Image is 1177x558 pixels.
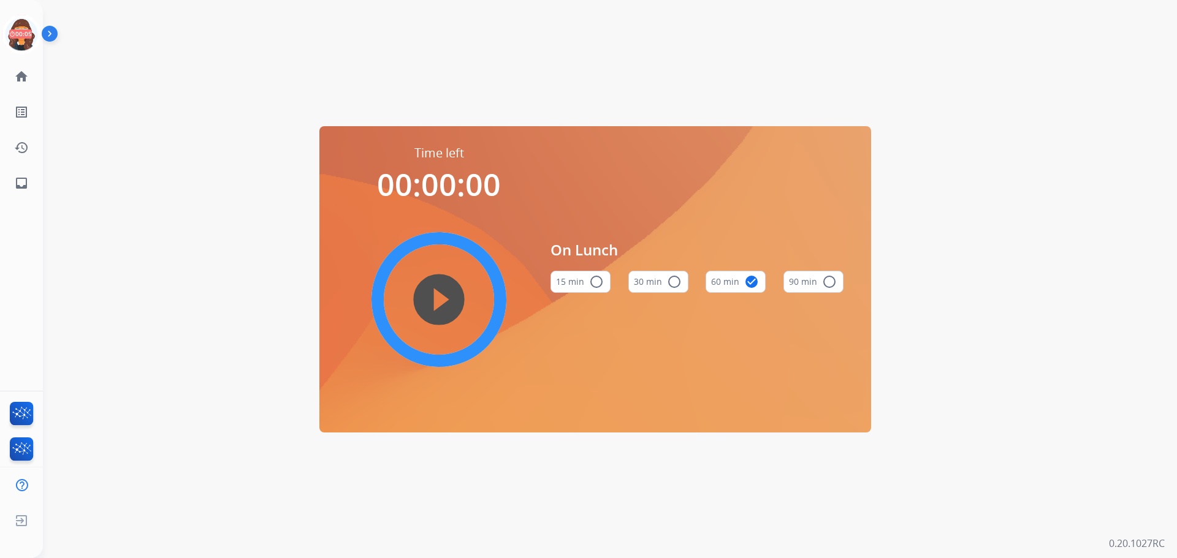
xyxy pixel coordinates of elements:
mat-icon: history [14,140,29,155]
span: On Lunch [550,239,844,261]
button: 30 min [628,271,688,293]
mat-icon: home [14,69,29,84]
mat-icon: radio_button_unchecked [822,274,837,289]
span: Time left [414,145,464,162]
mat-icon: radio_button_unchecked [667,274,682,289]
mat-icon: play_circle_filled [432,292,446,307]
mat-icon: check_circle [744,274,759,289]
p: 0.20.1027RC [1109,536,1165,551]
button: 60 min [706,271,766,293]
button: 90 min [783,271,844,293]
mat-icon: list_alt [14,105,29,119]
mat-icon: radio_button_unchecked [589,274,604,289]
button: 15 min [550,271,611,293]
span: 00:00:00 [377,164,501,205]
mat-icon: inbox [14,176,29,190]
